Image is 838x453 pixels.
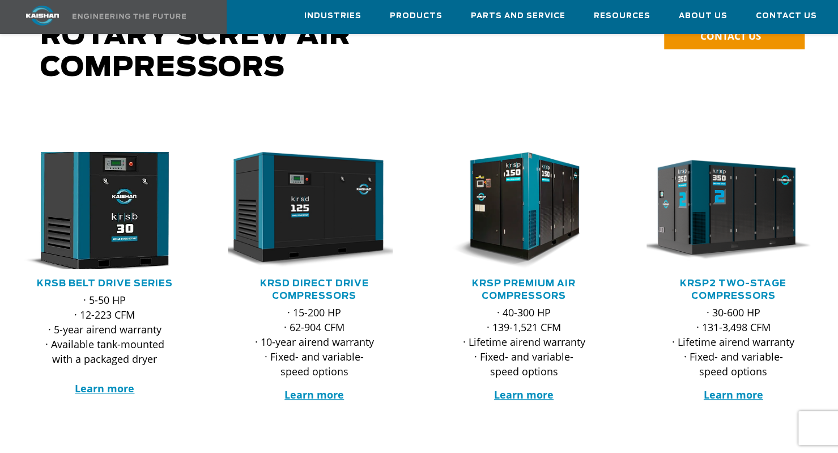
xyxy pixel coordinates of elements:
[679,10,728,23] span: About Us
[437,152,611,269] div: krsp150
[679,1,728,31] a: About Us
[756,1,817,31] a: Contact Us
[472,279,576,300] a: KRSP Premium Air Compressors
[228,152,401,269] div: krsd125
[494,388,554,401] a: Learn more
[250,305,378,379] p: · 15-200 HP · 62-904 CFM · 10-year airend warranty · Fixed- and variable-speed options
[304,10,361,23] span: Industries
[304,1,361,31] a: Industries
[638,152,811,269] img: krsp350
[219,152,393,269] img: krsd125
[75,382,134,395] a: Learn more
[756,10,817,23] span: Contact Us
[594,1,650,31] a: Resources
[284,388,344,401] a: Learn more
[664,24,805,49] a: CONTACT US
[73,14,186,19] img: Engineering the future
[18,152,192,269] div: krsb30
[704,388,763,401] a: Learn more
[390,1,443,31] a: Products
[646,152,820,269] div: krsp350
[460,305,588,379] p: · 40-300 HP · 139-1,521 CFM · Lifetime airend warranty · Fixed- and variable-speed options
[429,152,602,269] img: krsp150
[260,279,369,300] a: KRSD Direct Drive Compressors
[1,146,192,275] img: krsb30
[41,293,169,396] p: · 5-50 HP · 12-223 CFM · 5-year airend warranty · Available tank-mounted with a packaged dryer
[471,1,565,31] a: Parts and Service
[669,305,797,379] p: · 30-600 HP · 131-3,498 CFM · Lifetime airend warranty · Fixed- and variable-speed options
[37,279,173,288] a: KRSB Belt Drive Series
[594,10,650,23] span: Resources
[700,29,761,43] span: CONTACT US
[680,279,786,300] a: KRSP2 Two-Stage Compressors
[390,10,443,23] span: Products
[471,10,565,23] span: Parts and Service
